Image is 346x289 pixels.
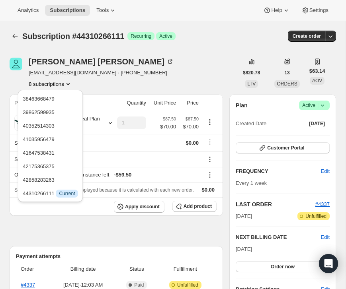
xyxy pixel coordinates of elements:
button: Product actions [29,80,72,88]
span: Sales tax (if applicable) is not displayed because it is calculated with each new order. [14,187,194,193]
span: | [317,102,319,109]
button: Tools [92,5,121,16]
img: product img [14,115,30,131]
button: 41647538431 [20,146,80,159]
a: #4337 [315,201,330,207]
span: [DATE] [309,120,325,127]
a: #4337 [21,282,35,288]
th: Product [10,94,111,112]
span: Paid [134,282,144,288]
span: Every 1 week [236,180,267,186]
button: Order now [236,261,330,272]
span: 41035956479 [23,136,55,142]
span: Active [302,101,326,109]
button: 13 [280,67,294,78]
span: 38463668479 [23,96,55,102]
th: Quantity [111,94,149,112]
span: Add product [184,203,212,209]
span: [EMAIL_ADDRESS][DOMAIN_NAME] · [PHONE_NUMBER] [29,69,174,77]
span: Status [119,265,154,273]
span: Billing date [51,265,115,273]
h2: Payment attempts [16,252,217,260]
span: $70.00 [181,123,199,131]
span: Create order [293,33,321,39]
span: $70.00 [160,123,176,131]
small: $87.50 [163,116,176,121]
button: Help [258,5,295,16]
button: 41035956479 [20,133,80,145]
button: Customer Portal [236,142,330,153]
span: Tools [96,7,109,14]
span: Apply discount [125,204,160,210]
span: 44310266111 [23,190,78,196]
h2: NEXT BILLING DATE [236,233,321,241]
span: $820.78 [243,70,260,76]
span: - $59.50 [114,171,131,179]
span: Active [159,33,172,39]
button: 42858283263 [20,173,80,186]
button: Apply discount [114,201,164,213]
th: Price [178,94,201,112]
span: 41647538431 [23,150,55,156]
h2: Plan [236,101,248,109]
button: Shipping actions [203,138,216,146]
div: Open Intercom Messenger [319,254,338,273]
button: [DATE] [304,118,330,129]
span: Customer Portal [267,145,304,151]
span: [DATE] [236,212,252,220]
span: [DATE] · 12:03 AM [51,281,115,289]
span: Fulfillment [159,265,212,273]
div: [PERSON_NAME] [PERSON_NAME] [29,58,174,66]
button: Settings [297,5,333,16]
button: Add product [172,201,217,212]
span: Settings [309,7,328,14]
button: Edit [316,165,334,178]
th: Unit Price [149,94,178,112]
button: Create order [288,31,326,42]
button: Analytics [13,5,43,16]
button: 38463668479 [20,92,80,105]
button: 42175365375 [20,160,80,173]
span: LTV [247,81,256,87]
button: 39862599935 [20,106,80,118]
h2: LAST ORDER [236,200,315,208]
span: $63.14 [309,67,325,75]
span: 42175365375 [23,163,55,169]
span: 13 [284,70,289,76]
span: Edit [321,167,330,175]
span: Created Date [236,120,266,128]
span: Help [271,7,282,14]
span: Order now [271,264,295,270]
small: $87.50 [186,116,199,121]
button: 44310266111 InfoCurrent [20,187,80,200]
span: [DATE] [236,246,252,252]
span: Maureen Baccarella [10,58,22,70]
h2: FREQUENCY [236,167,321,175]
span: 40352514303 [23,123,55,129]
button: Product actions [203,118,216,126]
button: $820.78 [238,67,265,78]
span: 42858283263 [23,177,55,183]
span: Analytics [18,7,39,14]
span: Current [59,190,75,197]
span: Unfulfilled [305,213,326,219]
span: $0.00 [202,187,215,193]
span: ORDERS [277,81,297,87]
button: Edit [321,233,330,241]
span: Subscription #44310266111 [22,32,124,41]
span: Recurring [131,33,151,39]
th: Shipping [10,134,111,151]
button: #4337 [315,200,330,208]
span: 39862599935 [23,109,55,115]
th: Order [16,260,49,278]
span: $0.00 [186,140,199,146]
button: Subscriptions [10,31,21,42]
span: Subscriptions [50,7,85,14]
span: Unfulfilled [177,282,198,288]
button: Subscriptions [45,5,90,16]
button: 40352514303 [20,119,80,132]
span: AOV [312,78,322,83]
div: One time discount (100%) - 1 instance left [14,171,199,179]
